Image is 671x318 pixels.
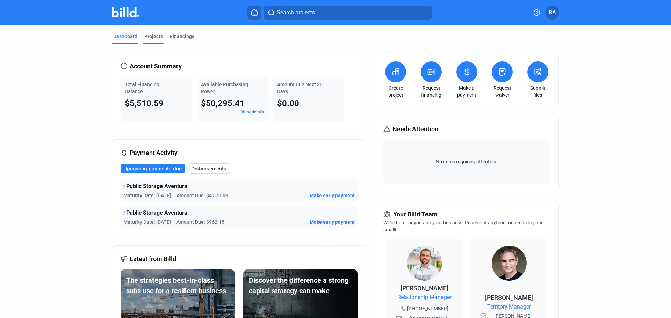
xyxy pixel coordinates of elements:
[455,84,479,98] a: Make a payment
[123,165,182,172] span: Upcoming payments due
[112,7,139,17] img: Billd Company Logo
[397,293,452,302] span: Relationship Manager
[386,158,547,165] span: No items requiring attention.
[264,6,432,20] button: Search projects
[310,219,355,225] button: Make early payment
[176,219,224,225] span: Amount Due: $962.15
[201,82,248,94] span: Available Purchasing Power
[310,192,355,199] button: Make early payment
[487,303,531,311] span: Territory Manager
[407,305,448,312] span: [PHONE_NUMBER]
[191,165,226,172] span: Disbursements
[123,192,171,199] span: Maturity Date: [DATE]
[401,284,448,292] span: [PERSON_NAME]
[176,192,228,199] span: Amount Due: $4,570.03
[126,182,187,191] span: Public Storage Aventura
[485,294,533,301] span: [PERSON_NAME]
[277,98,299,108] span: $0.00
[188,163,230,174] button: Disbursements
[492,246,527,281] img: Territory Manager
[113,33,137,40] div: Dashboard
[144,33,163,40] div: Projects
[125,82,159,94] span: Total Financing Balance
[490,84,514,98] a: Request waiver
[383,220,544,232] span: We're here for you and your business. Reach out anytime for needs big and small!
[170,33,194,40] div: Financings
[526,84,550,98] a: Submit files
[277,82,323,94] span: Amount Due Next 30 Days
[392,124,438,134] span: Needs Attention
[383,84,408,98] a: Create project
[126,275,229,296] div: The strategies best-in-class subs use for a resilient business
[130,61,182,71] span: Account Summary
[121,164,185,173] button: Upcoming payments due
[393,209,438,219] span: Your Billd Team
[407,246,442,281] img: Relationship Manager
[277,8,315,17] span: Search projects
[123,219,171,225] span: Maturity Date: [DATE]
[549,8,556,17] span: BA
[126,209,187,217] span: Public Storage Aventura
[201,98,245,108] span: $50,295.41
[419,84,443,98] a: Request financing
[125,98,164,108] span: $5,510.59
[130,254,176,264] span: Latest from Billd
[249,275,352,296] div: Discover the difference a strong capital strategy can make
[545,6,559,20] button: BA
[130,148,178,158] span: Payment Activity
[241,110,264,114] a: View details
